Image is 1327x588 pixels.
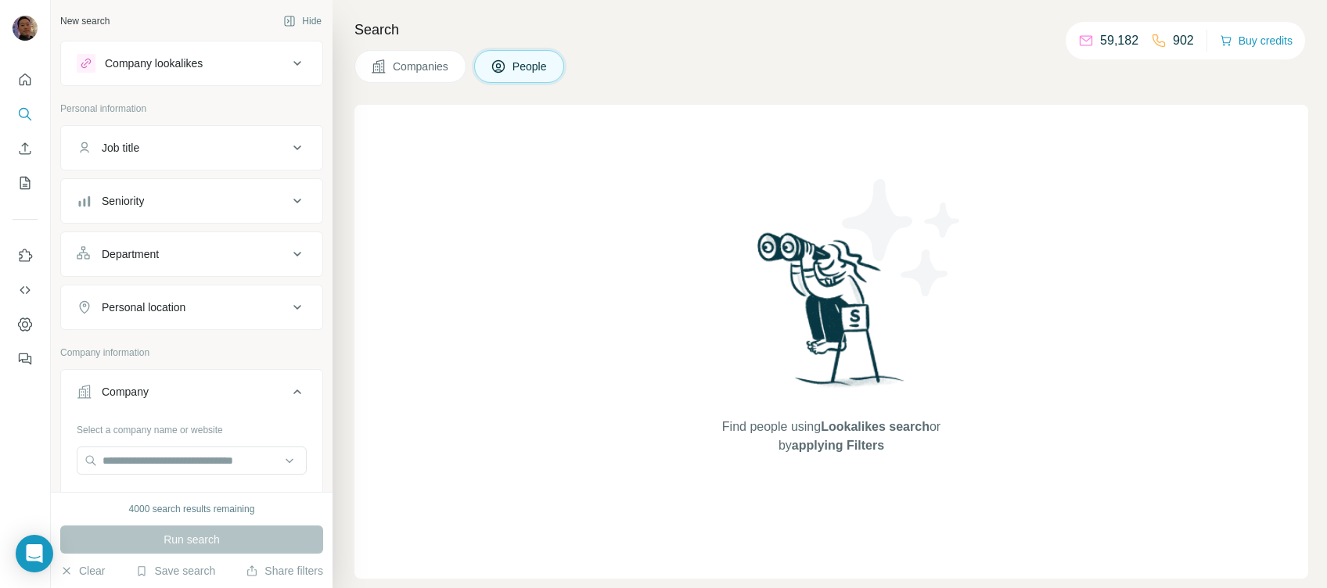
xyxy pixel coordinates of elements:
[61,182,322,220] button: Seniority
[706,418,956,455] span: Find people using or by
[102,140,139,156] div: Job title
[61,373,322,417] button: Company
[512,59,548,74] span: People
[16,535,53,572] div: Open Intercom Messenger
[832,167,973,308] img: Surfe Illustration - Stars
[102,246,159,262] div: Department
[102,299,185,315] div: Personal location
[105,56,203,71] div: Company lookalikes
[1173,31,1194,50] p: 902
[77,417,307,437] div: Select a company name or website
[13,66,38,94] button: Quick start
[61,45,322,82] button: Company lookalikes
[60,346,323,360] p: Company information
[102,193,144,209] div: Seniority
[246,563,323,579] button: Share filters
[13,276,38,304] button: Use Surfe API
[60,563,105,579] button: Clear
[792,439,884,452] span: applying Filters
[750,228,913,403] img: Surfe Illustration - Woman searching with binoculars
[13,242,38,270] button: Use Surfe on LinkedIn
[60,14,110,28] div: New search
[13,169,38,197] button: My lists
[13,134,38,163] button: Enrich CSV
[61,235,322,273] button: Department
[821,420,930,433] span: Lookalikes search
[61,129,322,167] button: Job title
[13,100,38,128] button: Search
[354,19,1308,41] h4: Search
[61,289,322,326] button: Personal location
[1100,31,1138,50] p: 59,182
[102,384,149,400] div: Company
[393,59,450,74] span: Companies
[272,9,333,33] button: Hide
[13,345,38,373] button: Feedback
[135,563,215,579] button: Save search
[1220,30,1293,52] button: Buy credits
[13,16,38,41] img: Avatar
[13,310,38,339] button: Dashboard
[60,102,323,116] p: Personal information
[129,502,255,516] div: 4000 search results remaining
